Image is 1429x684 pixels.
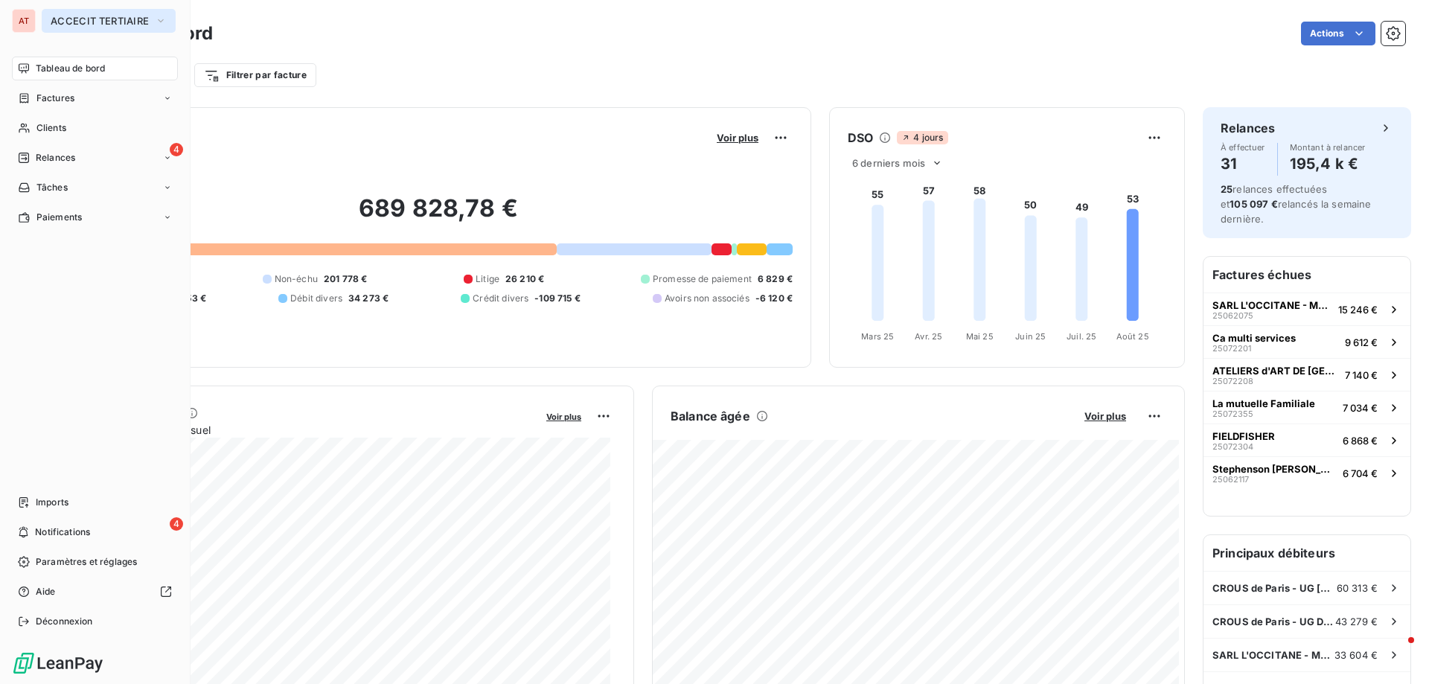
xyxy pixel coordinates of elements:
span: Clients [36,121,66,135]
span: 43 279 € [1335,616,1378,627]
tspan: Août 25 [1116,331,1149,342]
span: 25 [1221,183,1233,195]
button: Voir plus [712,131,763,144]
span: Promesse de paiement [653,272,752,286]
span: 34 273 € [348,292,389,305]
a: Clients [12,116,178,140]
span: Imports [36,496,68,509]
span: Montant à relancer [1290,143,1366,152]
tspan: Juin 25 [1015,331,1046,342]
span: 6 829 € [758,272,793,286]
span: 4 jours [897,131,947,144]
a: Factures [12,86,178,110]
span: Notifications [35,525,90,539]
tspan: Mars 25 [861,331,894,342]
span: Voir plus [717,132,758,144]
span: 26 210 € [505,272,544,286]
span: -109 715 € [534,292,581,305]
span: ATELIERS d'ART DE [GEOGRAPHIC_DATA] [1212,365,1339,377]
button: Stephenson [PERSON_NAME] [GEOGRAPHIC_DATA]250621176 704 € [1203,456,1410,489]
a: Imports [12,490,178,514]
span: Voir plus [546,412,581,422]
h2: 689 828,78 € [84,194,793,238]
span: 25062117 [1212,475,1249,484]
span: Tableau de bord [36,62,105,75]
span: 6 868 € [1343,435,1378,447]
span: 25062075 [1212,311,1253,320]
span: 33 604 € [1334,649,1378,661]
button: Actions [1301,22,1375,45]
button: Voir plus [1080,409,1131,423]
span: 25072208 [1212,377,1253,386]
span: À effectuer [1221,143,1265,152]
span: Ca multi services [1212,332,1296,344]
span: relances effectuées et relancés la semaine dernière. [1221,183,1372,225]
span: 6 704 € [1343,467,1378,479]
tspan: Avr. 25 [915,331,942,342]
span: CROUS de Paris - UG Daviel (lot2) [1212,616,1335,627]
a: Aide [12,580,178,604]
button: La mutuelle Familiale250723557 034 € [1203,391,1410,423]
span: 7 034 € [1343,402,1378,414]
h4: 195,4 k € [1290,152,1366,176]
span: Relances [36,151,75,164]
span: Débit divers [290,292,342,305]
span: 105 097 € [1230,198,1277,210]
a: Paramètres et réglages [12,550,178,574]
img: Logo LeanPay [12,651,104,675]
span: 9 612 € [1345,336,1378,348]
span: 60 313 € [1337,582,1378,594]
tspan: Juil. 25 [1067,331,1096,342]
button: ATELIERS d'ART DE [GEOGRAPHIC_DATA]250722087 140 € [1203,358,1410,391]
span: 15 246 € [1338,304,1378,316]
span: La mutuelle Familiale [1212,397,1315,409]
span: ACCECIT TERTIAIRE [51,15,149,27]
span: SARL L'OCCITANE - M&L DISTRIBUTION [1212,649,1334,661]
a: 4Relances [12,146,178,170]
span: Crédit divers [473,292,528,305]
span: FIELDFISHER [1212,430,1275,442]
span: 25072304 [1212,442,1253,451]
span: Avoirs non associés [665,292,749,305]
span: Factures [36,92,74,105]
span: 201 778 € [324,272,367,286]
span: Chiffre d'affaires mensuel [84,422,536,438]
button: Voir plus [542,409,586,423]
h4: 31 [1221,152,1265,176]
span: Non-échu [275,272,318,286]
h6: Relances [1221,119,1275,137]
span: Litige [476,272,499,286]
a: Tâches [12,176,178,199]
h6: Factures échues [1203,257,1410,293]
button: Ca multi services250722019 612 € [1203,325,1410,358]
button: SARL L'OCCITANE - M&L DISTRIBUTION2506207515 246 € [1203,293,1410,325]
a: Tableau de bord [12,57,178,80]
div: AT [12,9,36,33]
span: CROUS de Paris - UG [GEOGRAPHIC_DATA] (lot4) [1212,582,1337,594]
span: 7 140 € [1345,369,1378,381]
span: 4 [170,517,183,531]
button: Filtrer par facture [194,63,316,87]
span: Déconnexion [36,615,93,628]
span: 25072355 [1212,409,1253,418]
iframe: Intercom live chat [1378,633,1414,669]
span: Voir plus [1084,410,1126,422]
button: FIELDFISHER250723046 868 € [1203,423,1410,456]
span: 4 [170,143,183,156]
span: Stephenson [PERSON_NAME] [GEOGRAPHIC_DATA] [1212,463,1337,475]
span: Tâches [36,181,68,194]
h6: Principaux débiteurs [1203,535,1410,571]
span: Aide [36,585,56,598]
h6: Balance âgée [671,407,750,425]
span: SARL L'OCCITANE - M&L DISTRIBUTION [1212,299,1332,311]
a: Paiements [12,205,178,229]
span: Paiements [36,211,82,224]
span: -6 120 € [755,292,793,305]
span: 25072201 [1212,344,1251,353]
span: Paramètres et réglages [36,555,137,569]
h6: DSO [848,129,873,147]
tspan: Mai 25 [966,331,994,342]
span: 6 derniers mois [852,157,925,169]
